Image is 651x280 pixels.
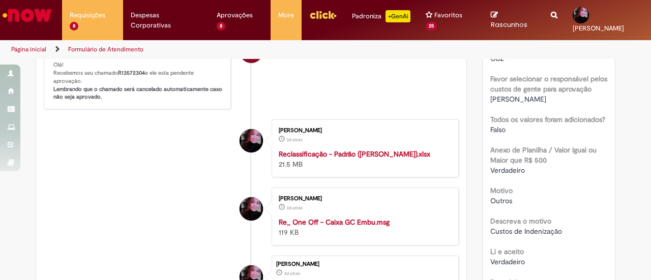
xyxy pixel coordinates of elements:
[53,85,224,101] b: Lembrando que o chamado será cancelado automaticamente caso não seja aprovado.
[352,10,410,22] div: Padroniza
[426,22,437,30] span: 25
[490,115,605,124] b: Todos os valores foram adicionados?
[284,270,300,276] span: 3d atrás
[490,166,525,175] span: Verdadeiro
[434,10,462,20] span: Favoritos
[490,247,524,256] b: Li e aceito
[490,227,562,236] span: Custos de Indenização
[276,261,453,267] div: [PERSON_NAME]
[490,125,506,134] span: Falso
[386,10,410,22] p: +GenAi
[309,7,337,22] img: click_logo_yellow_360x200.png
[490,216,551,226] b: Descreva o motivo
[284,270,300,276] time: 26/09/2025 19:30:23
[490,196,512,205] span: Outros
[490,74,607,94] b: Favor selecionar o responsável pelos custos de gente para aprovação
[491,20,527,29] span: Rascunhos
[490,257,525,266] span: Verdadeiro
[68,45,143,53] a: Formulário de Atendimento
[53,61,223,101] p: Olá! Recebemos seu chamado e ele esta pendente aprovação.
[490,186,513,195] b: Motivo
[217,10,253,20] span: Aprovações
[131,10,201,30] span: Despesas Corporativas
[240,197,263,221] div: Kelly Cristina Ono
[70,22,78,30] span: 8
[11,45,46,53] a: Página inicial
[118,69,145,77] b: R13572304
[279,149,448,169] div: 21.5 MB
[573,24,624,33] span: [PERSON_NAME]
[286,205,303,211] time: 26/09/2025 19:30:11
[279,196,448,202] div: [PERSON_NAME]
[70,10,105,20] span: Requisições
[1,5,53,25] img: ServiceNow
[286,205,303,211] span: 3d atrás
[286,137,303,143] span: 3d atrás
[279,128,448,134] div: [PERSON_NAME]
[491,11,536,29] a: Rascunhos
[8,40,426,59] ul: Trilhas de página
[279,217,448,237] div: 119 KB
[279,149,430,159] a: Reclassificação - Padrão ([PERSON_NAME]).xlsx
[278,10,294,20] span: More
[279,217,390,227] a: Re_ One Off - Caixa GC Embu.msg
[490,145,597,165] b: Anexo de Planilha / Valor Igual ou Maior que R$ 500
[240,129,263,152] div: Kelly Cristina Ono
[286,137,303,143] time: 26/09/2025 19:30:16
[490,95,546,104] span: [PERSON_NAME]
[217,22,225,30] span: 8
